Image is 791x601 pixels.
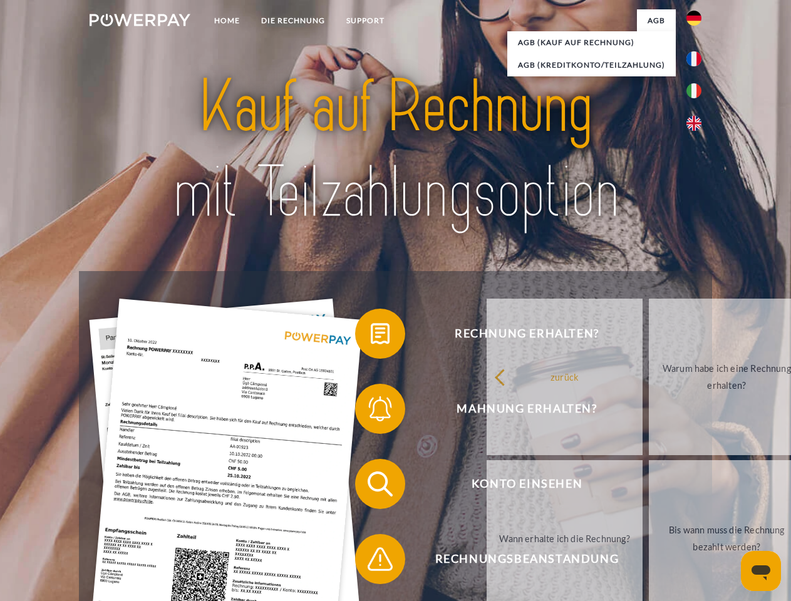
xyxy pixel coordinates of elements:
a: DIE RECHNUNG [251,9,336,32]
img: de [686,11,701,26]
div: Wann erhalte ich die Rechnung? [494,530,635,547]
a: AGB (Kauf auf Rechnung) [507,31,676,54]
img: logo-powerpay-white.svg [90,14,190,26]
img: en [686,116,701,131]
img: title-powerpay_de.svg [120,60,671,240]
button: Rechnung erhalten? [355,309,681,359]
img: qb_bill.svg [364,318,396,349]
a: agb [637,9,676,32]
button: Mahnung erhalten? [355,384,681,434]
iframe: Schaltfläche zum Öffnen des Messaging-Fensters [741,551,781,591]
a: Home [204,9,251,32]
img: qb_search.svg [364,468,396,500]
a: SUPPORT [336,9,395,32]
img: it [686,83,701,98]
img: fr [686,51,701,66]
button: Konto einsehen [355,459,681,509]
button: Rechnungsbeanstandung [355,534,681,584]
a: AGB (Kreditkonto/Teilzahlung) [507,54,676,76]
img: qb_bell.svg [364,393,396,424]
img: qb_warning.svg [364,543,396,575]
div: zurück [494,368,635,385]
